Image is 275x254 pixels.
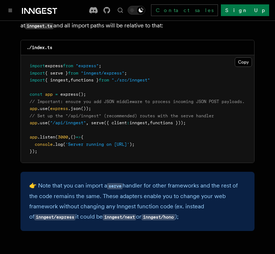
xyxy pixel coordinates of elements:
[63,63,73,68] span: from
[30,92,42,97] span: const
[116,6,125,15] button: Find something...
[65,142,129,147] span: 'Server running on [URL]'
[129,142,135,147] span: );
[71,77,99,83] span: functions }
[127,120,129,125] span: :
[63,142,65,147] span: (
[30,149,37,154] span: });
[112,77,150,83] span: "./src/inngest"
[30,113,214,118] span: // Set up the "/api/inngest" (recommended) routes with the serve handler
[68,106,81,111] span: .json
[45,63,63,68] span: express
[34,214,75,220] code: inngest/express
[71,134,76,140] span: ()
[30,134,37,140] span: app
[29,181,246,222] p: 👉 Note that you can import a handler for other frameworks and the rest of the code remains the sa...
[147,120,150,125] span: ,
[37,120,48,125] span: .use
[150,120,186,125] span: functions }));
[30,120,37,125] span: app
[124,71,127,76] span: ;
[99,63,101,68] span: ;
[35,142,53,147] span: console
[30,99,245,104] span: // Important: ensure you add JSON middleware to process incoming JSON POST payloads.
[129,120,147,125] span: inngest
[37,106,48,111] span: .use
[103,214,136,220] code: inngest/next
[50,120,86,125] span: "/api/inngest"
[76,134,81,140] span: =>
[68,77,71,83] span: ,
[30,77,45,83] span: import
[45,92,53,97] span: app
[58,134,68,140] span: 3000
[6,6,15,15] button: Toggle navigation
[37,134,55,140] span: .listen
[104,120,127,125] span: ({ client
[78,92,86,97] span: ();
[142,214,175,220] code: inngest/hono
[60,92,78,97] span: express
[235,57,252,67] button: Copy
[86,120,88,125] span: ,
[55,134,58,140] span: (
[50,106,68,111] span: express
[25,23,53,29] code: inngest.ts
[48,120,50,125] span: (
[30,71,45,76] span: import
[30,106,37,111] span: app
[221,4,269,16] a: Sign Up
[45,77,68,83] span: { inngest
[27,45,52,50] code: ./index.ts
[81,71,124,76] span: "inngest/express"
[128,6,145,15] button: Toggle dark mode
[68,71,78,76] span: from
[99,77,109,83] span: from
[55,92,58,97] span: =
[48,106,50,111] span: (
[76,63,99,68] span: "express"
[151,4,218,16] a: Contact sales
[91,120,104,125] span: serve
[53,142,63,147] span: .log
[81,134,83,140] span: {
[30,63,45,68] span: import
[107,183,123,189] code: serve
[45,71,68,76] span: { serve }
[68,134,71,140] span: ,
[81,106,91,111] span: ());
[107,182,123,189] a: serve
